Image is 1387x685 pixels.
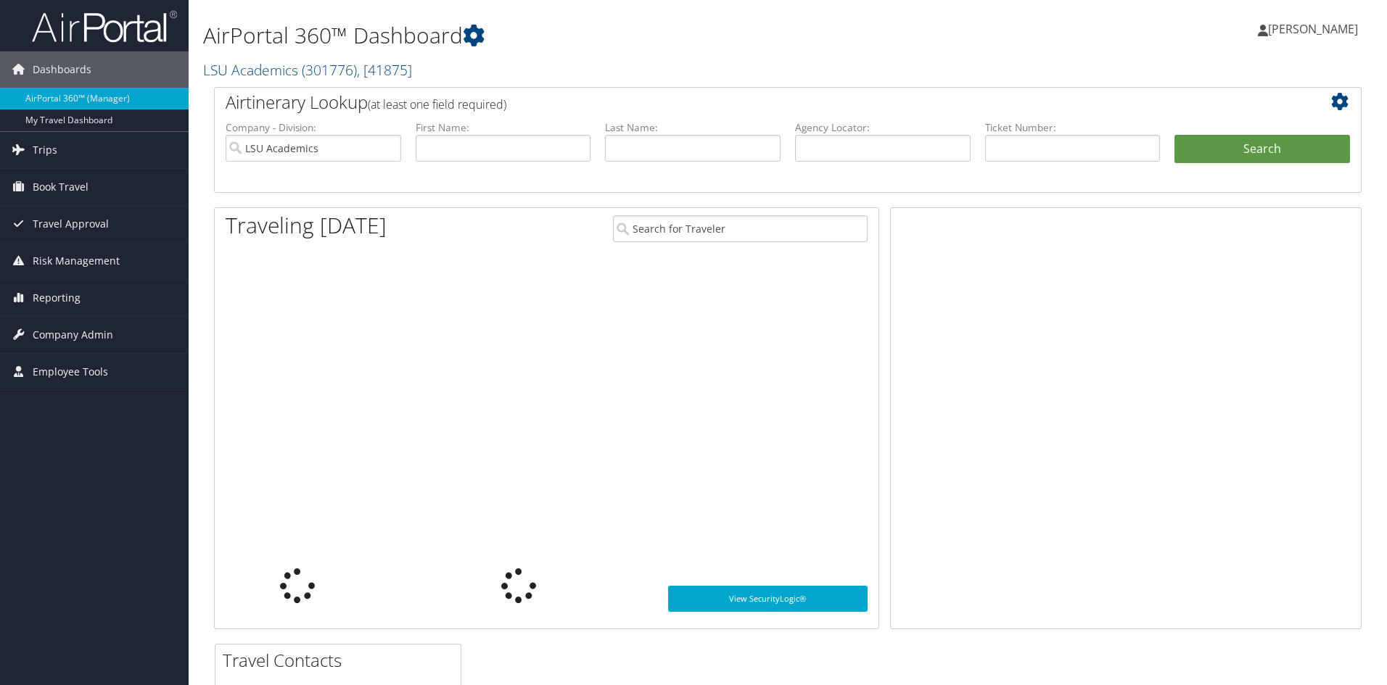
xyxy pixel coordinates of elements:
[33,354,108,390] span: Employee Tools
[226,90,1254,115] h2: Airtinerary Lookup
[416,120,591,135] label: First Name:
[668,586,868,612] a: View SecurityLogic®
[985,120,1161,135] label: Ticket Number:
[357,60,412,80] span: , [ 41875 ]
[203,60,412,80] a: LSU Academics
[1174,135,1350,164] button: Search
[605,120,781,135] label: Last Name:
[33,280,81,316] span: Reporting
[223,648,461,673] h2: Travel Contacts
[1258,7,1372,51] a: [PERSON_NAME]
[32,9,177,43] img: airportal-logo.png
[33,132,57,168] span: Trips
[302,60,357,80] span: ( 301776 )
[33,317,113,353] span: Company Admin
[226,120,401,135] label: Company - Division:
[203,20,983,51] h1: AirPortal 360™ Dashboard
[795,120,971,135] label: Agency Locator:
[368,96,506,112] span: (at least one field required)
[613,215,868,242] input: Search for Traveler
[33,206,109,242] span: Travel Approval
[33,243,120,279] span: Risk Management
[33,51,91,88] span: Dashboards
[226,210,387,241] h1: Traveling [DATE]
[33,169,89,205] span: Book Travel
[1268,21,1358,37] span: [PERSON_NAME]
